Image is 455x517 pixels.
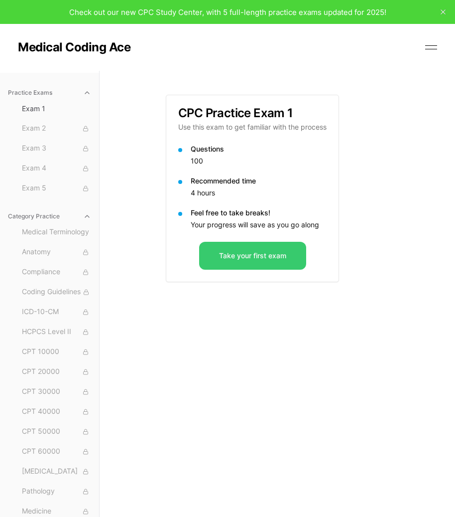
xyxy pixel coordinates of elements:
button: CPT 10000 [18,344,95,360]
button: close [435,4,451,20]
span: Anatomy [22,247,91,258]
span: CPT 20000 [22,366,91,377]
button: Practice Exams [4,85,95,101]
button: Exam 4 [18,161,95,176]
button: CPT 20000 [18,364,95,380]
span: Exam 1 [22,104,91,114]
button: CPT 40000 [18,404,95,420]
span: Exam 4 [22,163,91,174]
button: Compliance [18,264,95,280]
span: Check out our new CPC Study Center, with 5 full-length practice exams updated for 2025! [69,7,386,17]
span: Medical Terminology [22,227,91,238]
span: CPT 10000 [22,346,91,357]
span: CPT 30000 [22,386,91,397]
span: HCPCS Level II [22,327,91,338]
span: CPT 60000 [22,446,91,457]
span: Coding Guidelines [22,287,91,298]
h3: CPC Practice Exam 1 [178,107,327,119]
span: Medicine [22,506,91,517]
button: CPT 50000 [18,424,95,440]
button: Coding Guidelines [18,284,95,300]
p: 4 hours [191,188,327,198]
button: CPT 30000 [18,384,95,400]
p: 100 [191,156,327,166]
button: Medical Terminology [18,224,95,240]
button: Exam 2 [18,121,95,137]
span: Pathology [22,486,91,497]
p: Your progress will save as you go along [191,220,327,230]
span: CPT 40000 [22,406,91,417]
p: Use this exam to get familiar with the process [178,122,327,132]
span: Exam 2 [22,123,91,134]
button: [MEDICAL_DATA] [18,464,95,480]
button: HCPCS Level II [18,324,95,340]
button: Exam 5 [18,180,95,196]
span: CPT 50000 [22,426,91,437]
button: Exam 1 [18,101,95,117]
button: Anatomy [18,244,95,260]
button: CPT 60000 [18,444,95,460]
button: Pathology [18,484,95,500]
button: ICD-10-CM [18,304,95,320]
a: Medical Coding Ace [18,41,130,53]
button: Category Practice [4,208,95,224]
p: Feel free to take breaks! [191,208,327,218]
span: Compliance [22,267,91,278]
span: ICD-10-CM [22,307,91,318]
p: Questions [191,144,327,154]
span: Exam 5 [22,183,91,194]
button: Take your first exam [199,242,306,270]
span: Exam 3 [22,143,91,154]
p: Recommended time [191,176,327,186]
button: Exam 3 [18,141,95,157]
span: [MEDICAL_DATA] [22,466,91,477]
